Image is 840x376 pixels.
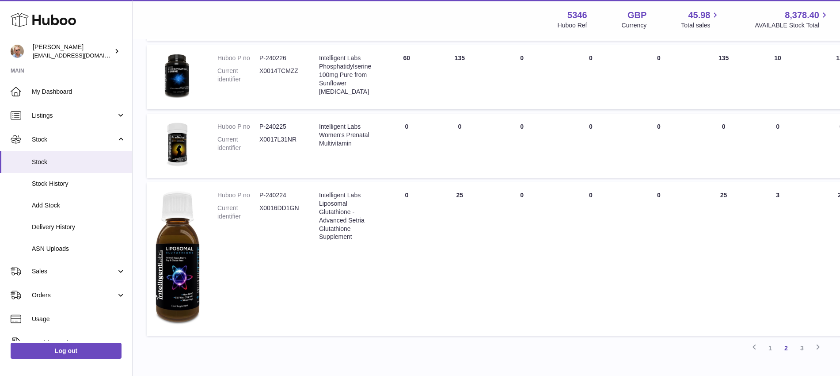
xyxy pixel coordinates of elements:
[319,191,371,241] div: Intelligent Labs Liposomal Glutathione - Advanced Setria Glutathione Supplement
[32,135,116,144] span: Stock
[217,204,259,221] dt: Current identifier
[754,114,802,178] td: 0
[558,21,587,30] div: Huboo Ref
[694,45,754,109] td: 135
[32,267,116,276] span: Sales
[681,9,720,30] a: 45.98 Total sales
[217,191,259,200] dt: Huboo P no
[156,123,200,167] img: product image
[32,339,116,347] span: Invoicing and Payments
[32,88,125,96] span: My Dashboard
[433,182,486,336] td: 25
[32,201,125,210] span: Add Stock
[32,111,116,120] span: Listings
[259,204,301,221] dd: X0016DD1GN
[156,191,200,325] img: product image
[688,9,710,21] span: 45.98
[32,158,125,166] span: Stock
[486,114,558,178] td: 0
[433,45,486,109] td: 135
[657,54,661,61] span: 0
[319,123,371,148] div: Intelligent Labs Women's Prenatal Multivitamin
[32,291,116,299] span: Orders
[657,123,661,130] span: 0
[33,52,130,59] span: [EMAIL_ADDRESS][DOMAIN_NAME]
[785,9,819,21] span: 8,378.40
[778,340,794,356] a: 2
[486,45,558,109] td: 0
[32,223,125,231] span: Delivery History
[217,67,259,84] dt: Current identifier
[558,182,624,336] td: 0
[794,340,810,356] a: 3
[380,114,433,178] td: 0
[32,315,125,323] span: Usage
[259,123,301,131] dd: P-240225
[754,45,802,109] td: 10
[259,67,301,84] dd: X0014TCMZZ
[259,54,301,62] dd: P-240226
[486,182,558,336] td: 0
[156,54,200,98] img: product image
[32,245,125,253] span: ASN Uploads
[754,182,802,336] td: 3
[217,123,259,131] dt: Huboo P no
[217,135,259,152] dt: Current identifier
[567,9,587,21] strong: 5346
[259,191,301,200] dd: P-240224
[319,54,371,96] div: Intelligent Labs Phosphatidylserine 100mg Pure from Sunflower [MEDICAL_DATA]
[11,45,24,58] img: support@radoneltd.co.uk
[755,21,829,30] span: AVAILABLE Stock Total
[11,343,122,359] a: Log out
[217,54,259,62] dt: Huboo P no
[558,114,624,178] td: 0
[380,45,433,109] td: 60
[694,114,754,178] td: 0
[657,192,661,199] span: 0
[755,9,829,30] a: 8,378.40 AVAILABLE Stock Total
[380,182,433,336] td: 0
[622,21,647,30] div: Currency
[33,43,112,60] div: [PERSON_NAME]
[762,340,778,356] a: 1
[259,135,301,152] dd: X0017L31NR
[694,182,754,336] td: 25
[558,45,624,109] td: 0
[627,9,646,21] strong: GBP
[32,180,125,188] span: Stock History
[681,21,720,30] span: Total sales
[433,114,486,178] td: 0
